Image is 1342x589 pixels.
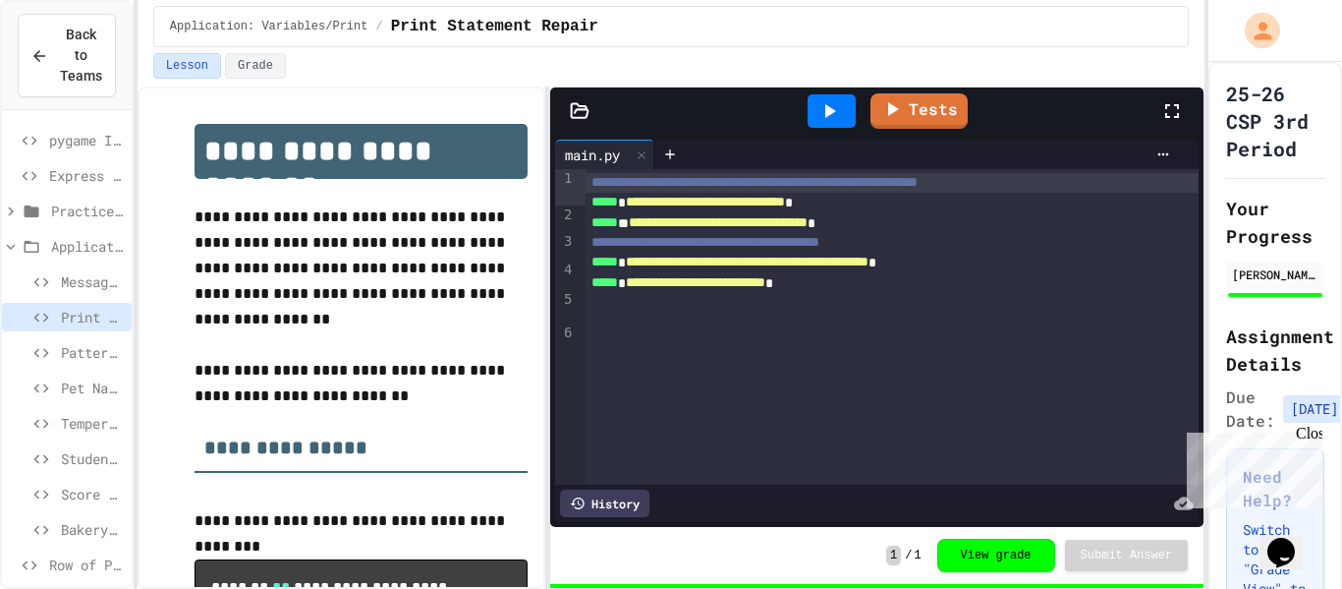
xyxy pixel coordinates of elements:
[1226,323,1324,378] h2: Assignment Details
[886,546,901,565] span: 1
[914,548,921,563] span: 1
[153,53,221,79] button: Lesson
[61,413,124,434] span: Temperature Converter
[560,490,649,517] div: History
[555,140,654,169] div: main.py
[555,206,575,232] div: 2
[1232,265,1318,283] div: [PERSON_NAME]
[61,519,124,540] span: Bakery Price Calculator
[49,130,124,150] span: pygame Intro
[1259,510,1322,569] iframe: chat widget
[61,448,124,469] span: Student ID Scanner
[391,15,598,38] span: Print Statement Repair
[555,324,575,349] div: 6
[1224,8,1285,53] div: My Account
[1226,80,1324,162] h1: 25-26 CSP 3rd Period
[375,19,382,34] span: /
[905,548,912,563] span: /
[555,290,575,323] div: 5
[51,236,124,257] span: Application: Variables/Print
[61,342,124,363] span: Pattern Display Challenge
[1226,385,1275,433] span: Due Date:
[870,93,968,129] a: Tests
[170,19,368,34] span: Application: Variables/Print
[555,261,575,290] div: 4
[61,378,124,398] span: Pet Name Keeper
[937,539,1055,572] button: View grade
[1065,540,1189,571] button: Submit Answer
[60,25,102,87] span: Back to Teams
[555,145,630,165] div: main.py
[1226,195,1324,250] h2: Your Progress
[18,14,116,97] button: Back to Teams
[555,232,575,261] div: 3
[61,484,124,504] span: Score Calculator
[51,201,124,221] span: Practice: Variables/Print
[49,165,124,186] span: Express Yourself in Python!
[555,169,575,206] div: 1
[61,271,124,292] span: Message Fix
[1081,548,1173,563] span: Submit Answer
[49,555,124,575] span: Row of Polygons
[225,53,286,79] button: Grade
[61,307,124,327] span: Print Statement Repair
[8,8,136,125] div: Chat with us now!Close
[1179,425,1322,508] iframe: chat widget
